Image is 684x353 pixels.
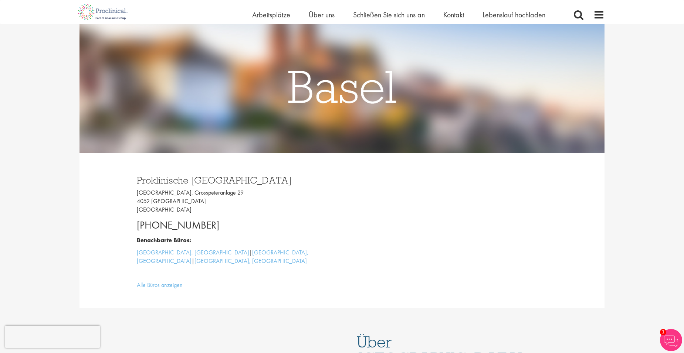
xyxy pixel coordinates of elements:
[137,236,191,244] b: Benachbarte Büros:
[137,281,183,289] a: Alle Büros anzeigen
[252,10,290,20] a: Arbeitsplätze
[660,329,666,335] span: 1
[5,326,100,348] iframe: reCAPTCHA
[194,257,307,265] a: [GEOGRAPHIC_DATA], [GEOGRAPHIC_DATA]
[482,10,545,20] a: Lebenslauf hochladen
[660,329,682,351] img: Chatbot
[353,10,425,20] a: Schließen Sie sich uns an
[309,10,335,20] a: Über uns
[137,175,336,185] h3: Proklinische [GEOGRAPHIC_DATA]
[137,189,336,214] p: [GEOGRAPHIC_DATA], Grosspeteranlage 29 4052 [GEOGRAPHIC_DATA] [GEOGRAPHIC_DATA]
[137,249,336,265] p: | |
[137,249,249,256] a: [GEOGRAPHIC_DATA], [GEOGRAPHIC_DATA]
[137,218,336,233] p: [PHONE_NUMBER]
[137,249,308,265] a: [GEOGRAPHIC_DATA], [GEOGRAPHIC_DATA]
[443,10,464,20] a: Kontakt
